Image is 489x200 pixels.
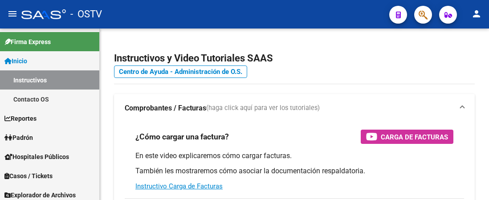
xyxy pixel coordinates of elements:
[361,130,453,144] button: Carga de Facturas
[135,166,453,176] p: También les mostraremos cómo asociar la documentación respaldatoria.
[135,151,453,161] p: En este video explicaremos cómo cargar facturas.
[4,114,37,123] span: Reportes
[4,171,53,181] span: Casos / Tickets
[4,133,33,143] span: Padrón
[70,4,102,24] span: - OSTV
[135,131,229,143] h3: ¿Cómo cargar una factura?
[114,50,475,67] h2: Instructivos y Video Tutoriales SAAS
[381,131,448,143] span: Carga de Facturas
[206,103,320,113] span: (haga click aquí para ver los tutoriales)
[471,8,482,19] mat-icon: person
[4,37,51,47] span: Firma Express
[114,94,475,122] mat-expansion-panel-header: Comprobantes / Facturas(haga click aquí para ver los tutoriales)
[135,182,223,190] a: Instructivo Carga de Facturas
[4,56,27,66] span: Inicio
[4,152,69,162] span: Hospitales Públicos
[7,8,18,19] mat-icon: menu
[459,170,480,191] iframe: Intercom live chat
[4,190,76,200] span: Explorador de Archivos
[125,103,206,113] strong: Comprobantes / Facturas
[114,65,247,78] a: Centro de Ayuda - Administración de O.S.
